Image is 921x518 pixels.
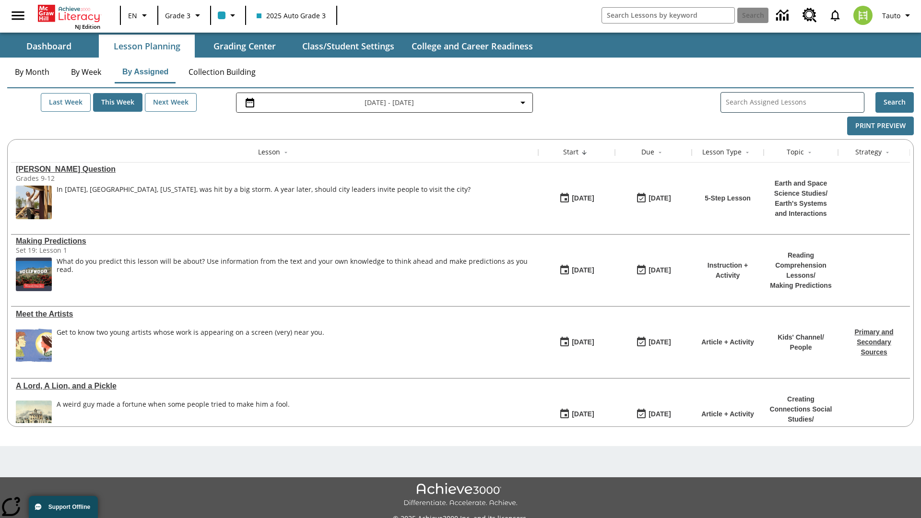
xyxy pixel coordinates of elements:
div: Meet the Artists [16,310,533,318]
div: [DATE] [649,264,671,276]
span: [DATE] - [DATE] [365,97,414,107]
button: Search [875,92,914,113]
div: What do you predict this lesson will be about? Use information from the text and your own knowled... [57,258,533,274]
input: search field [602,8,734,23]
button: 08/27/25: Last day the lesson can be accessed [633,261,674,280]
div: [DATE] [572,264,594,276]
button: Grade: Grade 3, Select a grade [161,7,207,24]
button: Collection Building [181,60,263,83]
img: Achieve3000 Differentiate Accelerate Achieve [403,483,518,507]
p: Earth's Systems and Interactions [768,199,833,219]
span: NJ Edition [75,23,100,30]
div: A weird guy made a fortune when some people tried to make him a fool. [57,400,290,409]
button: Lesson Planning [99,35,195,58]
p: Creating Connections Social Studies / [768,394,833,424]
button: Language: EN, Select a language [124,7,154,24]
button: Next Week [145,93,197,112]
div: A Lord, A Lion, and a Pickle [16,382,533,390]
a: Data Center [770,2,797,29]
button: Sort [742,147,753,158]
div: [DATE] [572,192,594,204]
button: 08/27/25: First time the lesson was available [556,333,597,352]
span: EN [128,11,137,21]
button: 08/24/25: Last day the lesson can be accessed [633,405,674,424]
button: Class/Student Settings [295,35,402,58]
div: Strategy [855,147,882,157]
div: Get to know two young artists whose work is appearing on a screen (very) near you. [57,329,324,362]
img: image [16,186,52,219]
svg: Collapse Date Range Filter [517,97,529,108]
img: avatar image [853,6,873,25]
a: Notifications [823,3,848,28]
img: The white letters of the HOLLYWOOD sign on a hill with red flowers in the foreground. [16,258,52,291]
span: 2025 Auto Grade 3 [257,11,326,21]
button: Grading Center [197,35,293,58]
button: Class color is light blue. Change class color [214,7,242,24]
button: Select a new avatar [848,3,878,28]
button: By Week [62,60,110,83]
button: Sort [579,147,590,158]
div: In [DATE], [GEOGRAPHIC_DATA], [US_STATE], was hit by a big storm. A year later, should city leade... [57,186,471,194]
div: [DATE] [572,336,594,348]
button: Last Week [41,93,91,112]
button: Profile/Settings [878,7,917,24]
div: Due [641,147,654,157]
p: People [778,342,824,353]
div: [DATE] [572,408,594,420]
p: Making Predictions [768,281,833,291]
button: 08/24/25: First time the lesson was available [556,405,597,424]
span: Grade 3 [165,11,190,21]
div: Joplin's Question [16,165,533,174]
button: By Assigned [115,60,176,83]
a: Making Predictions, Lessons [16,237,533,246]
p: Earth and Space Science Studies / [768,178,833,199]
div: Start [563,147,579,157]
button: Open side menu [4,1,32,30]
img: A cartoonish self-portrait of Maya Halko and a realistic self-portrait of Lyla Sowder-Yuson. [16,329,52,362]
button: By Month [7,60,57,83]
input: Search Assigned Lessons [726,95,864,109]
button: Dashboard [1,35,97,58]
div: [DATE] [649,192,671,204]
div: Grades 9-12 [16,174,160,183]
button: This Week [93,93,142,112]
a: Home [38,4,100,23]
button: Select the date range menu item [240,97,529,108]
button: Sort [882,147,893,158]
button: College and Career Readiness [404,35,541,58]
button: Sort [280,147,292,158]
p: 5-Step Lesson [705,193,751,203]
span: Support Offline [48,504,90,510]
button: 08/27/25: Last day the lesson can be accessed [633,333,674,352]
div: A weird guy made a fortune when some people tried to make him a fool. [57,400,290,434]
div: Home [38,3,100,30]
div: [DATE] [649,408,671,420]
div: Get to know two young artists whose work is appearing on a screen (very) near you. [57,329,324,337]
div: In May 2011, Joplin, Missouri, was hit by a big storm. A year later, should city leaders invite p... [57,186,471,219]
button: Sort [804,147,815,158]
p: Reading Comprehension Lessons / [768,250,833,281]
a: Primary and Secondary Sources [855,328,894,356]
button: 08/27/25: First time the lesson was available [556,189,597,208]
div: Making Predictions [16,237,533,246]
p: Article + Activity [701,409,754,419]
div: What do you predict this lesson will be about? Use information from the text and your own knowled... [57,258,533,291]
button: 08/27/25: First time the lesson was available [556,261,597,280]
p: Instruction + Activity [697,260,759,281]
button: Print Preview [847,117,914,135]
button: Sort [654,147,666,158]
p: Article + Activity [701,337,754,347]
div: Lesson [258,147,280,157]
a: A Lord, A Lion, and a Pickle, Lessons [16,382,533,390]
div: Set 19: Lesson 1 [16,246,160,255]
p: Kids' Channel / [778,332,824,342]
span: Tauto [882,11,900,21]
div: Topic [787,147,804,157]
div: Lesson Type [702,147,742,157]
a: Meet the Artists, Lessons [16,310,533,318]
button: Support Offline [29,496,98,518]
